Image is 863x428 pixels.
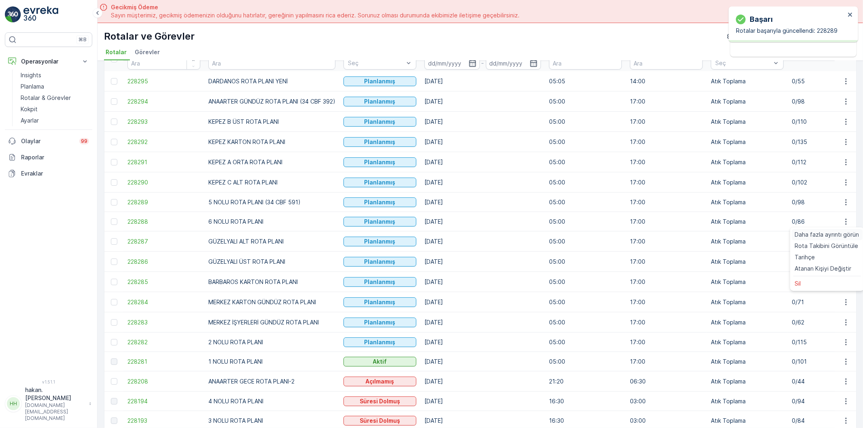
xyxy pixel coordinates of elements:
[420,252,545,272] td: [DATE]
[365,258,396,266] p: Planlanmış
[795,280,801,288] span: Sil
[5,386,92,422] button: HHhakan.[PERSON_NAME][DOMAIN_NAME][EMAIL_ADDRESS][DOMAIN_NAME]
[81,138,87,144] p: 99
[127,237,200,246] span: 228287
[365,138,396,146] p: Planlanmış
[111,417,117,424] div: Toggle Row Selected
[127,338,200,346] a: 228282
[711,417,784,425] p: Atık Toplama
[344,396,416,406] button: Süresi Dolmuş
[21,57,76,66] p: Operasyonlar
[344,318,416,327] button: Planlanmış
[17,92,92,104] a: Rotalar & Görevler
[711,278,784,286] p: Atık Toplama
[21,153,89,161] p: Raporlar
[111,319,117,326] div: Toggle Row Selected
[365,198,396,206] p: Planlanmış
[549,138,622,146] p: 05:00
[5,165,92,182] a: Evraklar
[630,178,703,186] p: 17:00
[630,298,703,306] p: 17:00
[630,258,703,266] p: 17:00
[208,278,335,286] p: BARBAROS KARTON ROTA PLANI
[420,292,545,312] td: [DATE]
[127,158,200,166] span: 228291
[127,138,200,146] span: 228292
[420,172,545,193] td: [DATE]
[630,138,703,146] p: 17:00
[549,377,622,386] p: 21:20
[208,358,335,366] p: 1 NOLU ROTA PLANI
[549,158,622,166] p: 05:00
[5,379,92,384] span: v 1.51.1
[208,377,335,386] p: ANAARTER GECE ROTA PLANI-2
[630,118,703,126] p: 17:00
[344,237,416,246] button: Planlanmış
[736,27,845,35] p: Rotalar başarıyla güncellendi: 228289
[127,278,200,286] span: 228285
[711,358,784,366] p: Atık Toplama
[208,338,335,346] p: 2 NOLU ROTA PLANI
[549,417,622,425] p: 16:30
[111,199,117,206] div: Toggle Row Selected
[5,149,92,165] a: Raporlar
[792,229,863,240] a: Daha fazla ayrıntı görün
[795,231,859,239] span: Daha fazla ayrıntı görün
[127,97,200,106] a: 228294
[711,258,784,266] p: Atık Toplama
[127,218,200,226] span: 228288
[344,377,416,386] button: Açılmamış
[711,178,784,186] p: Atık Toplama
[549,338,622,346] p: 05:00
[208,397,335,405] p: 4 NOLU ROTA PLANI
[365,158,396,166] p: Planlanmış
[549,218,622,226] p: 05:00
[111,139,117,145] div: Toggle Row Selected
[549,198,622,206] p: 05:00
[420,312,545,333] td: [DATE]
[208,298,335,306] p: MERKEZ KARTON GÜNDÜZ ROTA PLANI
[549,178,622,186] p: 05:00
[344,197,416,207] button: Planlanmış
[365,118,396,126] p: Planlanmış
[630,377,703,386] p: 06:30
[111,119,117,125] div: Toggle Row Selected
[111,179,117,186] div: Toggle Row Selected
[21,117,39,125] p: Ayarlar
[127,178,200,186] a: 228290
[344,416,416,426] button: Süresi Dolmuş
[7,397,20,410] div: HH
[630,237,703,246] p: 17:00
[630,338,703,346] p: 17:00
[344,277,416,287] button: Planlanmış
[111,98,117,105] div: Toggle Row Selected
[208,57,335,70] input: Ara
[795,253,815,261] span: Tarihçe
[711,318,784,326] p: Atık Toplama
[750,14,773,25] p: başarı
[365,178,396,186] p: Planlanmış
[549,57,622,70] input: Ara
[5,6,21,23] img: logo
[127,417,200,425] span: 228193
[420,392,545,411] td: [DATE]
[549,97,622,106] p: 05:00
[111,218,117,225] div: Toggle Row Selected
[344,97,416,106] button: Planlanmış
[630,97,703,106] p: 17:00
[104,30,195,43] p: Rotalar ve Görevler
[711,158,784,166] p: Atık Toplama
[711,377,784,386] p: Atık Toplama
[127,318,200,326] a: 228283
[711,118,784,126] p: Atık Toplama
[549,318,622,326] p: 05:00
[21,105,38,113] p: Kokpit
[344,217,416,227] button: Planlanmış
[365,218,396,226] p: Planlanmış
[344,137,416,147] button: Planlanmış
[111,159,117,165] div: Toggle Row Selected
[365,97,396,106] p: Planlanmış
[630,57,703,70] input: Ara
[111,11,519,19] span: Sayın müşterimiz, gecikmiş ödemenizin olduğunu hatırlatır, gereğinin yapılmasını rica ederiz. Sor...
